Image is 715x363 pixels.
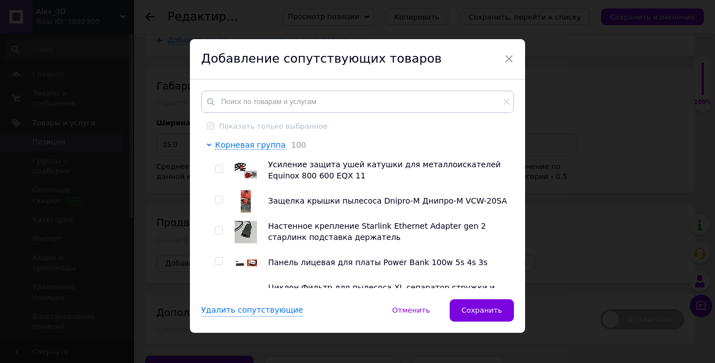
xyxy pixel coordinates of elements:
[11,126,163,138] p: Виготовлено методом 3D FDM друку.
[11,12,158,44] font: Увеличенная крышка фары Lanos Sense (Daewoo, Chevrolet) под LED светодиодную лампу Ланос Дэу
[268,258,488,267] span: Панель лицевая для платы Power Bank 100w 5s 4s 3s
[380,299,442,322] button: Отменить
[11,53,163,77] p: Увеличенная крышка фары, для установки LED ламп.
[215,140,285,149] span: Корневая группа
[201,305,303,317] div: Удалить сопутствующие
[11,53,163,77] p: Збільшена кришка фари, для встановлення LED ламп.
[235,221,257,243] img: Настенное крепление Starlink Ethernet Adapter gen 2 старлинк подставка держатель
[235,163,257,178] img: Усиление защита ушей катушки для металлоискателей Equinox 800 600 EQX 11
[461,306,502,314] span: Сохранить
[268,196,507,205] span: Защелка крышки пылесоса Dnipro-M Днипро-М VCW-20SA
[11,84,163,119] p: Ціна вказана за 1 шт., для замовлення пари робіть замовлення на 2 продукти товару.
[201,91,514,113] input: Поиск по товарам и услугам
[219,121,327,131] div: Показать только выбранное
[201,51,442,65] span: Добавление сопутствующих товаров
[11,126,163,138] p: Изготовлено методом 3D FDM печати.
[241,190,251,213] img: Защелка крышки пылесоса Dnipro-M Днипро-М VCW-20SA
[268,283,495,303] span: Циклон Фильтр для пылесоса XL сепаратор стружки и пыли
[504,49,514,68] span: ×
[11,84,163,119] p: Цена указана за 1 шт, для заказа пары делайте заказ на 2 еденицы товара.
[285,140,306,149] span: 100
[392,306,430,314] span: Отменить
[11,12,150,44] font: Збільшена кришка фари Lanos Sense (Daewoo, Chevrolet) під LED світлодіодну лампу Ланос Деу
[268,160,500,180] span: Усиление защита ушей катушки для металлоискателей Equinox 800 600 EQX 11
[235,260,257,266] img: Панель лицевая для платы Power Bank 100w 5s 4s 3s
[450,299,514,322] button: Сохранить
[268,221,486,242] span: Настенное крепление Starlink Ethernet Adapter gen 2 старлинк подставка держатель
